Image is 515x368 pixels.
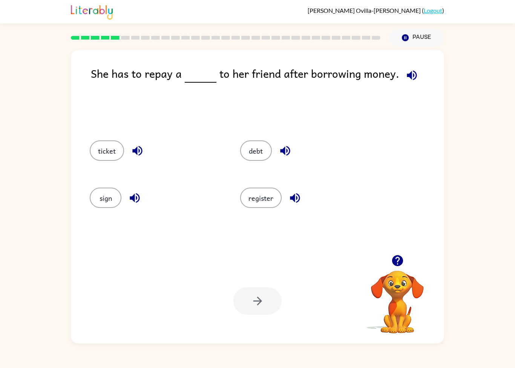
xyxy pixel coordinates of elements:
a: Logout [424,7,442,14]
button: debt [240,140,272,161]
div: ( ) [308,7,444,14]
button: ticket [90,140,124,161]
button: register [240,188,282,208]
span: [PERSON_NAME] Ovilla-[PERSON_NAME] [308,7,422,14]
video: Your browser must support playing .mp4 files to use Literably. Please try using another browser. [360,259,435,334]
button: sign [90,188,121,208]
div: She has to repay a to her friend after borrowing money. [91,65,444,125]
button: Pause [389,29,444,46]
img: Literably [71,3,113,20]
